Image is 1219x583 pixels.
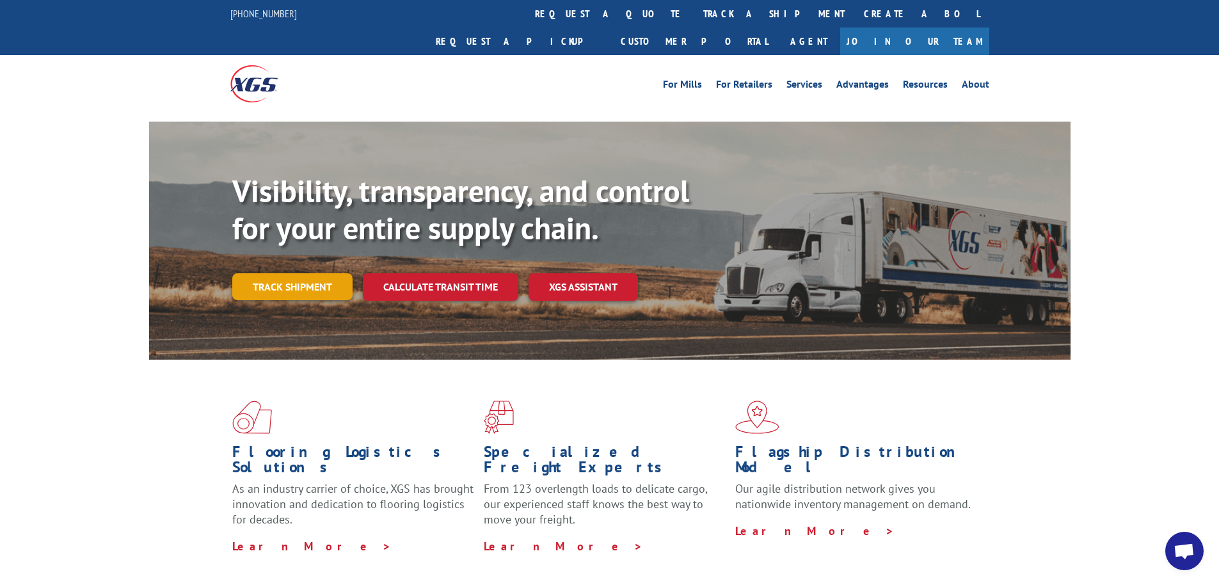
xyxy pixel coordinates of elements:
[786,79,822,93] a: Services
[611,28,777,55] a: Customer Portal
[232,444,474,481] h1: Flooring Logistics Solutions
[232,481,474,527] span: As an industry carrier of choice, XGS has brought innovation and dedication to flooring logistics...
[484,444,726,481] h1: Specialized Freight Experts
[836,79,889,93] a: Advantages
[426,28,611,55] a: Request a pickup
[484,481,726,538] p: From 123 overlength loads to delicate cargo, our experienced staff knows the best way to move you...
[716,79,772,93] a: For Retailers
[232,401,272,434] img: xgs-icon-total-supply-chain-intelligence-red
[529,273,638,301] a: XGS ASSISTANT
[484,401,514,434] img: xgs-icon-focused-on-flooring-red
[363,273,518,301] a: Calculate transit time
[735,401,779,434] img: xgs-icon-flagship-distribution-model-red
[484,539,643,554] a: Learn More >
[840,28,989,55] a: Join Our Team
[232,273,353,300] a: Track shipment
[735,481,971,511] span: Our agile distribution network gives you nationwide inventory management on demand.
[232,171,689,248] b: Visibility, transparency, and control for your entire supply chain.
[663,79,702,93] a: For Mills
[777,28,840,55] a: Agent
[230,7,297,20] a: [PHONE_NUMBER]
[1165,532,1204,570] div: Open chat
[903,79,948,93] a: Resources
[735,444,977,481] h1: Flagship Distribution Model
[735,523,895,538] a: Learn More >
[962,79,989,93] a: About
[232,539,392,554] a: Learn More >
